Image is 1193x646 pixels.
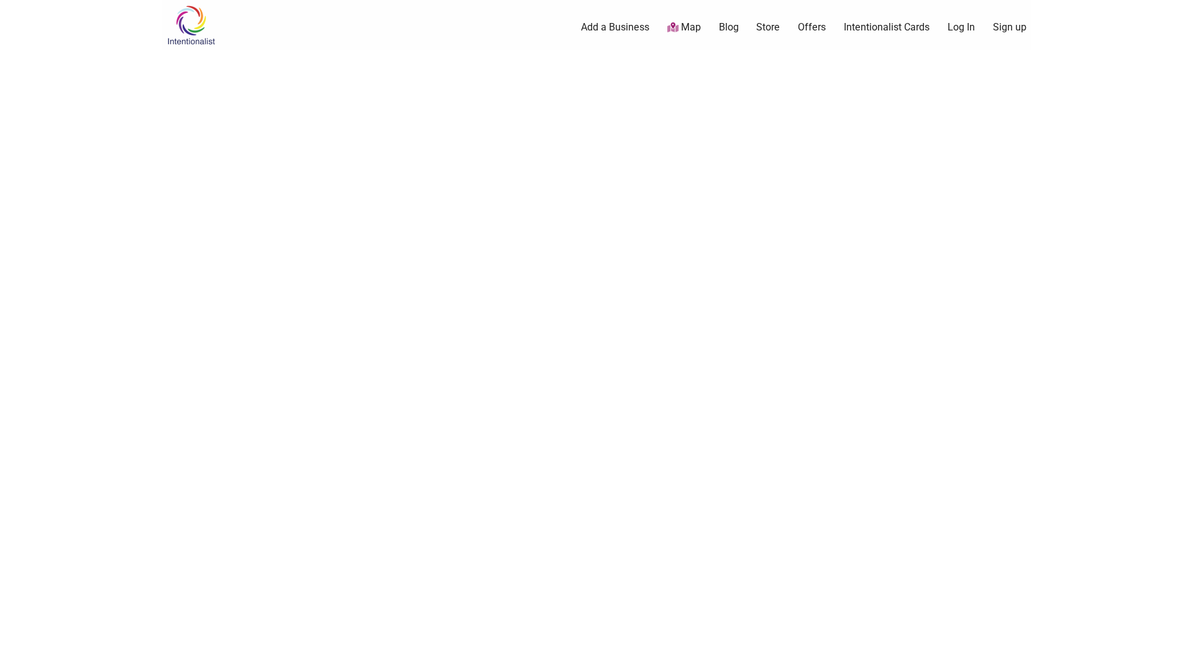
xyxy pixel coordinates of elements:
[719,21,739,34] a: Blog
[756,21,780,34] a: Store
[948,21,975,34] a: Log In
[844,21,930,34] a: Intentionalist Cards
[993,21,1026,34] a: Sign up
[798,21,826,34] a: Offers
[162,5,221,45] img: Intentionalist
[667,21,701,35] a: Map
[581,21,649,34] a: Add a Business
